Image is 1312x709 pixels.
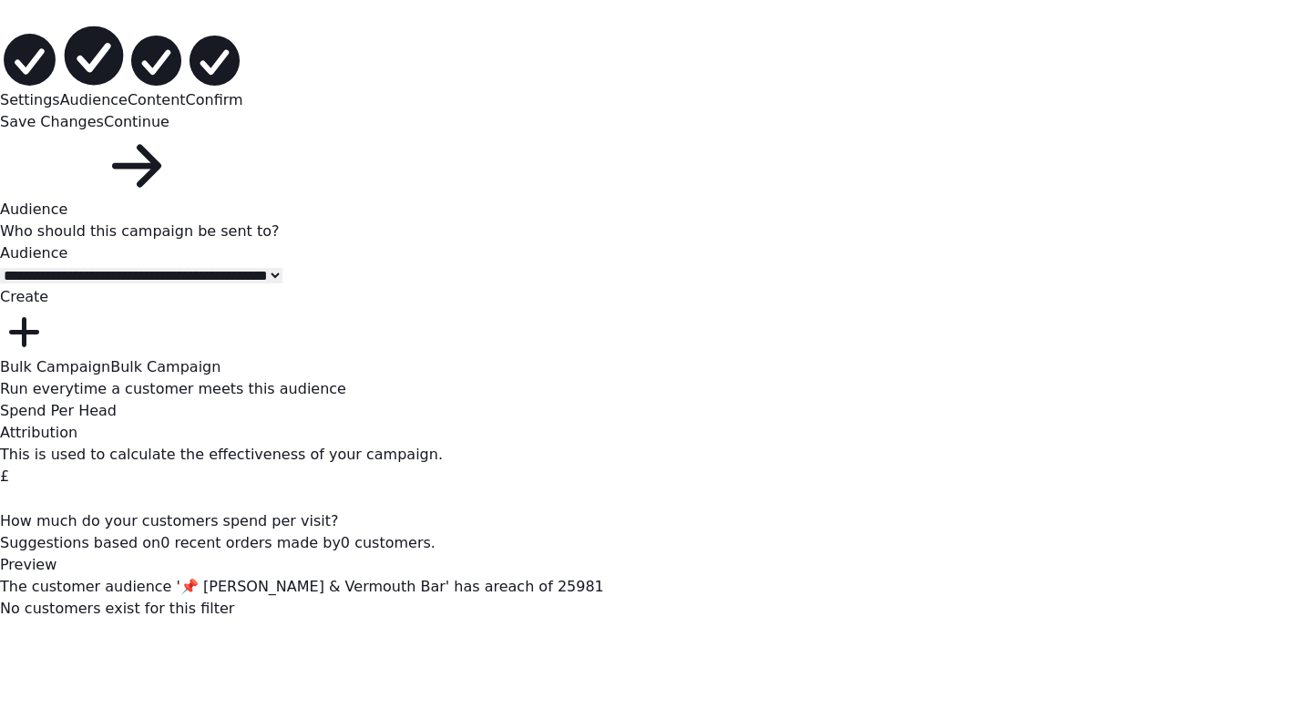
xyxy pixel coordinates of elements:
span: Audience [60,91,128,108]
span: Confirm [186,91,243,108]
span: Continue [104,113,169,130]
button: Continue [104,111,169,199]
span: Content [128,91,186,108]
span: Bulk Campaign [110,358,220,375]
